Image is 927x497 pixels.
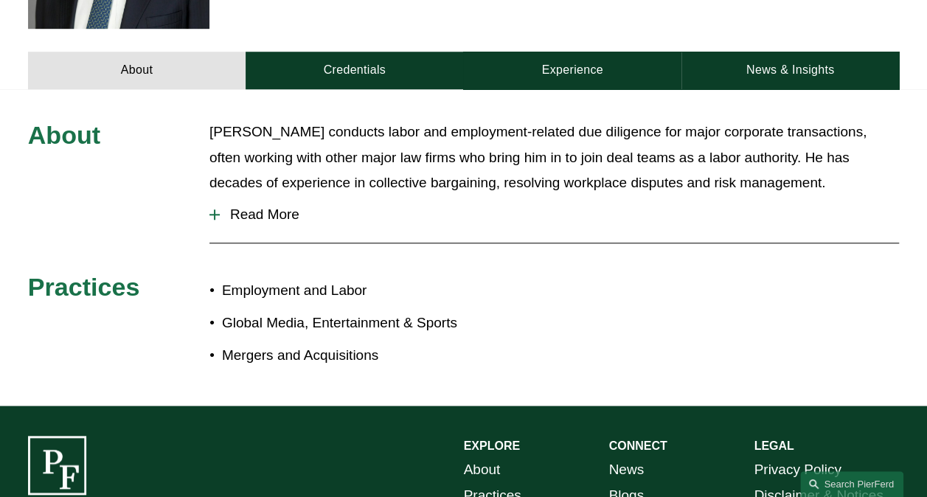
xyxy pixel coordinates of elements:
[28,52,246,89] a: About
[800,471,903,497] a: Search this site
[608,439,667,452] strong: CONNECT
[464,439,520,452] strong: EXPLORE
[754,439,794,452] strong: LEGAL
[681,52,899,89] a: News & Insights
[222,310,464,336] p: Global Media, Entertainment & Sports
[608,457,644,482] a: News
[246,52,463,89] a: Credentials
[754,457,841,482] a: Privacy Policy
[209,195,899,234] button: Read More
[28,121,100,149] span: About
[220,206,899,223] span: Read More
[463,52,681,89] a: Experience
[209,119,899,195] p: [PERSON_NAME] conducts labor and employment-related due diligence for major corporate transaction...
[222,278,464,303] p: Employment and Labor
[28,273,140,301] span: Practices
[222,343,464,368] p: Mergers and Acquisitions
[464,457,501,482] a: About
